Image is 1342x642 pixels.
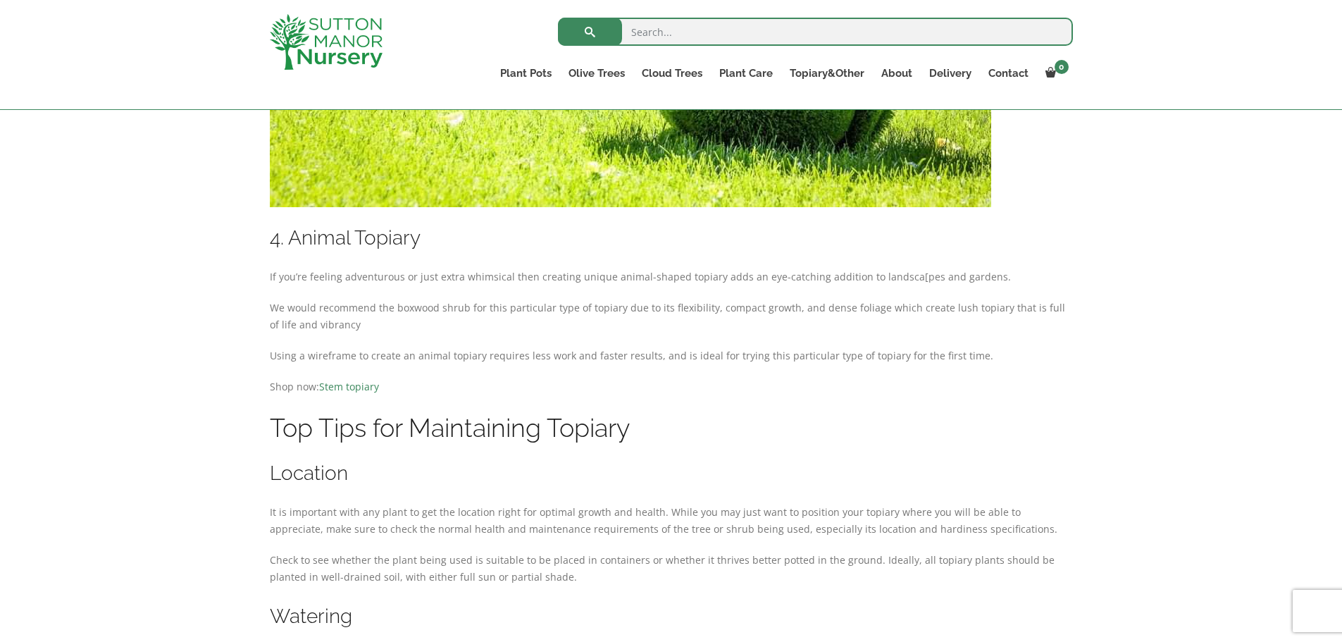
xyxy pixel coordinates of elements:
[558,18,1073,46] input: Search...
[560,63,633,83] a: Olive Trees
[270,413,1073,443] h2: Top Tips for Maintaining Topiary
[1037,63,1073,83] a: 0
[270,14,383,70] img: logo
[270,300,1073,333] p: We would recommend the boxwood shrub for this particular type of topiary due to its flexibility, ...
[270,378,1073,395] p: Shop now:
[270,603,1073,629] h3: Watering
[980,63,1037,83] a: Contact
[873,63,921,83] a: About
[270,460,1073,486] h3: Location
[781,63,873,83] a: Topiary&Other
[270,268,1073,285] p: If you’re feeling adventurous or just extra whimsical then creating unique animal-shaped topiary ...
[711,63,781,83] a: Plant Care
[270,347,1073,364] p: Using a wireframe to create an animal topiary requires less work and faster results, and is ideal...
[270,225,1073,251] h3: 4. Animal Topiary
[319,380,379,393] a: Stem topiary
[492,63,560,83] a: Plant Pots
[1055,60,1069,74] span: 0
[270,552,1073,586] p: Check to see whether the plant being used is suitable to be placed in containers or whether it th...
[633,63,711,83] a: Cloud Trees
[921,63,980,83] a: Delivery
[270,504,1073,538] p: It is important with any plant to get the location right for optimal growth and health. While you...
